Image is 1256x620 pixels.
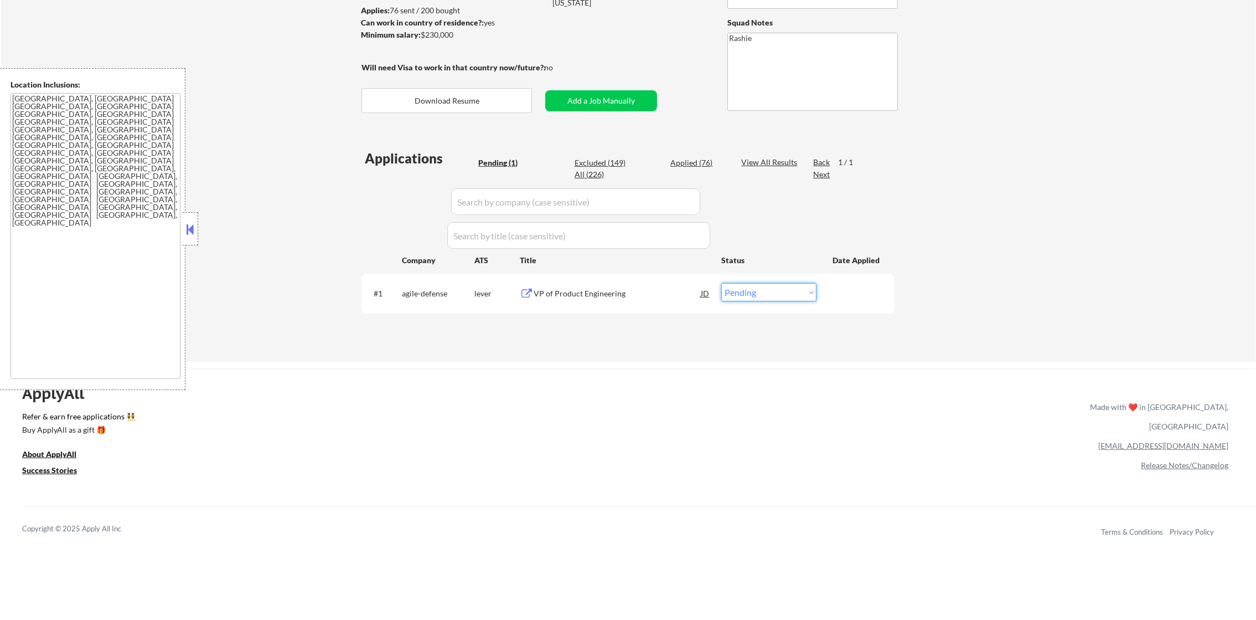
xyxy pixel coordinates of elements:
div: Made with ❤️ in [GEOGRAPHIC_DATA], [GEOGRAPHIC_DATA] [1086,397,1228,436]
div: yes [361,17,542,28]
div: no [544,62,576,73]
u: About ApplyAll [22,449,76,459]
div: Copyright © 2025 Apply All Inc [22,524,149,535]
div: agile-defense [402,288,474,299]
div: 76 sent / 200 bought [361,5,545,16]
div: ATS [474,255,520,266]
a: Terms & Conditions [1101,527,1163,536]
div: Back [813,157,831,168]
div: Date Applied [833,255,881,266]
a: Success Stories [22,465,92,479]
div: Buy ApplyAll as a gift 🎁 [22,426,133,434]
strong: Minimum salary: [361,30,421,39]
input: Search by title (case sensitive) [447,222,710,249]
strong: Will need Visa to work in that country now/future?: [361,63,546,72]
div: Squad Notes [727,17,898,28]
button: Add a Job Manually [545,90,657,111]
div: Status [721,250,816,270]
div: Next [813,169,831,180]
div: View All Results [741,157,800,168]
div: ApplyAll [22,384,97,403]
a: Release Notes/Changelog [1141,460,1228,470]
div: 1 / 1 [838,157,864,168]
div: VP of Product Engineering [534,288,701,299]
strong: Can work in country of residence?: [361,18,484,27]
div: Applied (76) [670,157,726,168]
button: Download Resume [361,88,532,113]
div: Applications [365,152,474,165]
a: Buy ApplyAll as a gift 🎁 [22,424,133,438]
input: Search by company (case sensitive) [451,188,700,215]
div: #1 [374,288,393,299]
div: All (226) [575,169,630,180]
a: About ApplyAll [22,449,92,463]
a: [EMAIL_ADDRESS][DOMAIN_NAME] [1098,441,1228,450]
div: lever [474,288,520,299]
a: Refer & earn free applications 👯‍♀️ [22,413,859,424]
div: Company [402,255,474,266]
a: Privacy Policy [1170,527,1214,536]
strong: Applies: [361,6,390,15]
div: $230,000 [361,29,545,40]
div: Location Inclusions: [11,79,181,90]
u: Success Stories [22,465,77,475]
div: Excluded (149) [575,157,630,168]
div: JD [700,283,711,303]
div: Title [520,255,711,266]
div: Pending (1) [478,157,534,168]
